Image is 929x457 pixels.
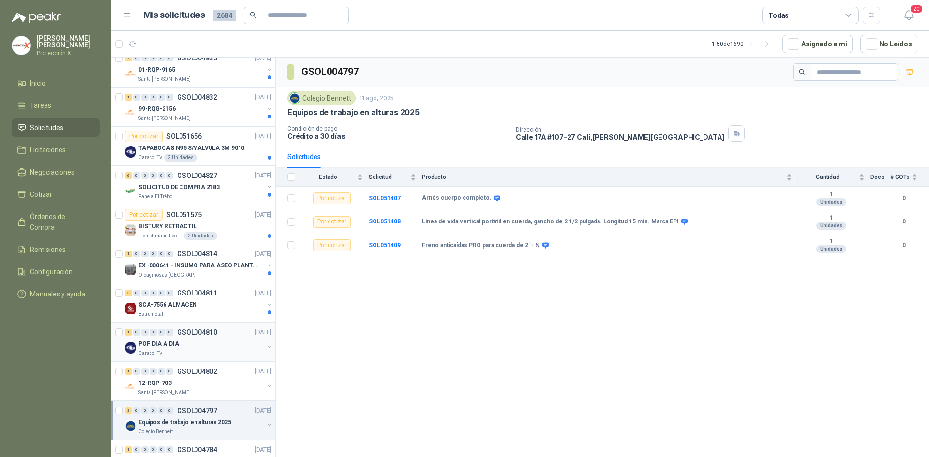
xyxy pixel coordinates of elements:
span: Manuales y ayuda [30,289,85,299]
p: GSOL004827 [177,172,217,179]
p: Caracol TV [138,350,162,357]
div: Por cotizar [313,239,351,251]
p: Equipos de trabajo en alturas 2025 [287,107,420,118]
img: Company Logo [125,68,136,79]
th: Solicitud [369,168,422,187]
p: [DATE] [255,93,271,102]
p: SCA-7556 ALMACEN [138,300,197,310]
div: Por cotizar [125,131,163,142]
div: 2 Unidades [184,232,217,240]
div: 0 [158,407,165,414]
div: 0 [150,446,157,453]
a: 6 0 0 0 0 0 GSOL004827[DATE] Company LogoSOLICITUD DE COMPRA 2183Panela El Trébol [125,170,273,201]
div: 3 [125,290,132,296]
div: 0 [141,94,149,101]
span: Cotizar [30,189,52,200]
img: Company Logo [125,185,136,197]
a: Por cotizarSOL051575[DATE] Company LogoBISTURY RETRACTILFleischmann Foods S.A.2 Unidades [111,205,275,244]
div: 0 [133,368,140,375]
div: 0 [133,446,140,453]
p: [PERSON_NAME] [PERSON_NAME] [37,35,100,48]
div: 0 [166,446,173,453]
div: 0 [141,368,149,375]
th: Estado [301,168,369,187]
a: 7 0 0 0 0 0 GSOL004835[DATE] Company Logo01-RQP-9165Santa [PERSON_NAME] [125,52,273,83]
a: Licitaciones [12,141,100,159]
div: Unidades [816,222,846,230]
div: 0 [166,172,173,179]
p: 99-RQG-2156 [138,104,176,114]
div: 0 [141,55,149,61]
a: Cotizar [12,185,100,204]
span: Producto [422,174,784,180]
a: SOL051409 [369,242,401,249]
div: 6 [125,172,132,179]
div: 0 [166,329,173,336]
p: 01-RQP-9165 [138,65,175,74]
div: 0 [158,55,165,61]
a: Solicitudes [12,118,100,137]
div: 0 [133,94,140,101]
div: Por cotizar [313,192,351,204]
b: Freno anticaídas PRO para cuerda de 2¨- ½ [422,242,540,250]
a: Manuales y ayuda [12,285,100,303]
p: Santa [PERSON_NAME] [138,389,191,397]
p: SOL051656 [166,133,202,140]
b: SOL051407 [369,195,401,202]
div: 0 [150,94,157,101]
p: 11 ago, 2025 [360,94,394,103]
span: 2684 [213,10,236,21]
div: 0 [150,407,157,414]
div: Colegio Bennett [287,91,356,105]
p: Panela El Trébol [138,193,174,201]
a: 1 0 0 0 0 0 GSOL004802[DATE] Company Logo12-RQP-703Santa [PERSON_NAME] [125,366,273,397]
th: Producto [422,168,798,187]
b: SOL051408 [369,218,401,225]
div: 0 [158,329,165,336]
div: 0 [158,368,165,375]
div: 0 [158,172,165,179]
div: 7 [125,55,132,61]
div: 0 [133,251,140,257]
p: Caracol TV [138,154,162,162]
div: 0 [141,172,149,179]
b: Línea de vida vertical portátil en cuerda, gancho de 2 1/2 pulgada. Longitud 15 mts. Marca EPI [422,218,679,226]
a: Inicio [12,74,100,92]
b: 1 [798,191,865,198]
b: Arnés cuerpo completo. [422,194,492,202]
a: Órdenes de Compra [12,207,100,236]
th: # COTs [890,168,929,187]
img: Company Logo [125,303,136,314]
div: 0 [133,407,140,414]
a: 3 0 0 0 0 0 GSOL004811[DATE] Company LogoSCA-7556 ALMACENEstrumetal [125,287,273,318]
button: 20 [900,7,917,24]
a: 1 0 0 0 0 0 GSOL004814[DATE] Company LogoEX -000641 - INSUMO PARA ASEO PLANTA EXTRACTORAOleaginos... [125,248,273,279]
div: 0 [150,290,157,296]
h1: Mis solicitudes [143,8,205,22]
button: No Leídos [860,35,917,53]
div: 0 [166,94,173,101]
span: Remisiones [30,244,66,255]
div: 0 [141,329,149,336]
img: Company Logo [125,381,136,393]
div: 0 [158,94,165,101]
p: GSOL004784 [177,446,217,453]
a: 3 0 0 0 0 0 GSOL004797[DATE] Company LogoEquipos de trabajo en alturas 2025Colegio Bennett [125,405,273,436]
div: 1 - 50 de 1690 [712,36,775,52]
p: [DATE] [255,289,271,298]
img: Company Logo [289,93,300,103]
div: 3 [125,407,132,414]
div: 1 [125,94,132,101]
p: GSOL004835 [177,55,217,61]
p: POP DIA A DIA [138,339,179,349]
p: Protección X [37,50,100,56]
p: GSOL004832 [177,94,217,101]
div: Por cotizar [313,216,351,228]
img: Company Logo [125,342,136,354]
img: Company Logo [125,420,136,432]
a: Por cotizarSOL051656[DATE] Company LogoTAPABOCAS N95 S/VALVULA 3M 9010Caracol TV2 Unidades [111,127,275,166]
h3: GSOL004797 [301,64,360,79]
span: # COTs [890,174,910,180]
span: Configuración [30,266,73,277]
